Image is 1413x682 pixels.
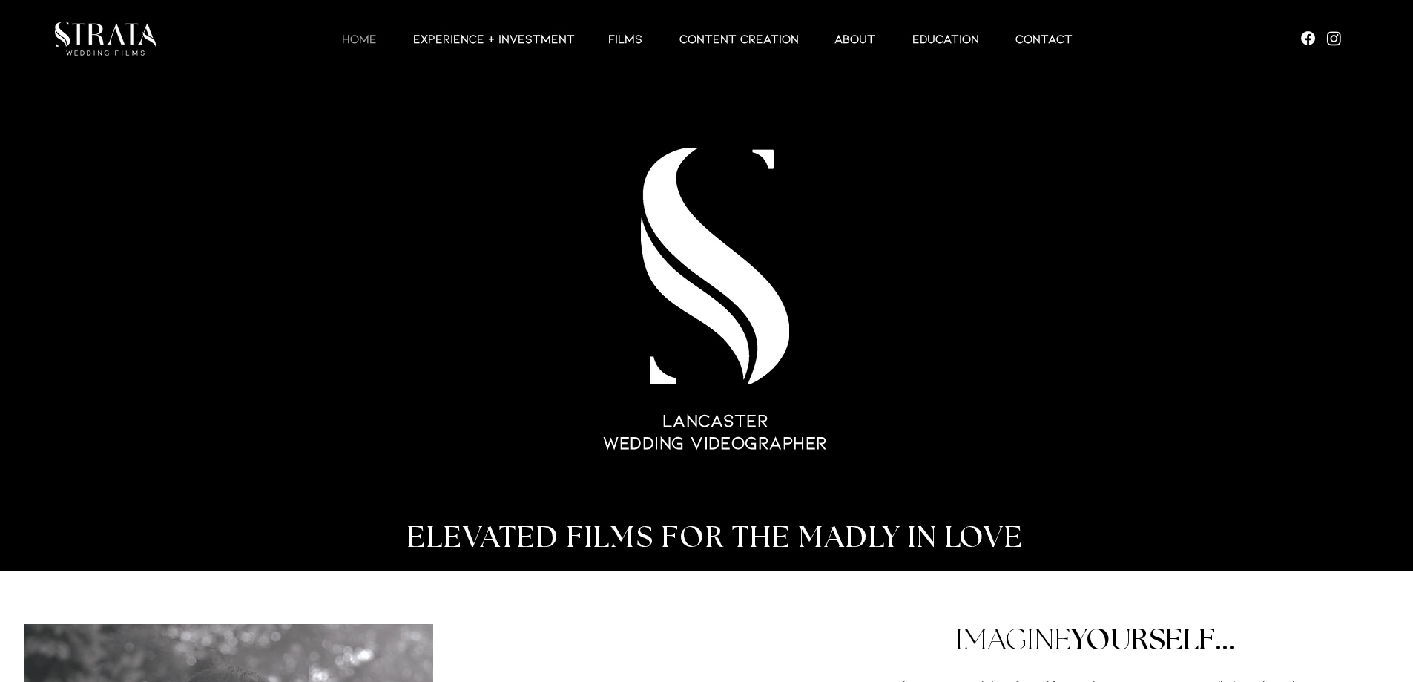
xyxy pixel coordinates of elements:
p: EDUCATION [905,30,987,47]
a: Films [590,30,661,47]
p: Films [601,30,650,47]
img: LUX S TEST_edited.png [641,148,789,384]
a: HOME [323,30,395,47]
nav: Site [141,30,1272,47]
a: Contact [997,30,1090,47]
a: CONTENT CREATION [661,30,816,47]
p: EXPERIENCE + INVESTMENT [406,30,582,47]
ul: Social Bar [1299,29,1343,47]
span: IMAGINE [955,626,1071,658]
span: ELEVATED FILMS FOR THE MADLY IN LOVE [407,523,1024,553]
span: YOURSELF... [1071,626,1235,655]
p: ABOUT [827,30,883,47]
p: HOME [335,30,384,47]
p: CONTENT CREATION [672,30,806,47]
img: LUX STRATA TEST_edited.png [55,22,156,56]
span: LANCASTER WEDDING VIDEOGRAPHER [603,409,828,453]
a: ABOUT [816,30,894,47]
a: EDUCATION [894,30,997,47]
a: EXPERIENCE + INVESTMENT [395,30,590,47]
p: Contact [1008,30,1080,47]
